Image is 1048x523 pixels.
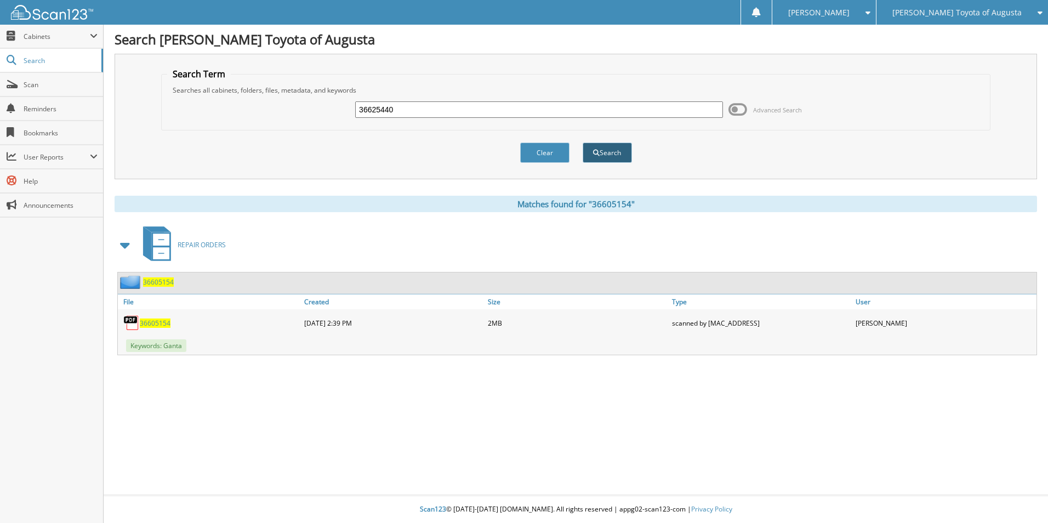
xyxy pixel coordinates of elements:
[301,312,485,334] div: [DATE] 2:39 PM
[115,30,1037,48] h1: Search [PERSON_NAME] Toyota of Augusta
[140,319,170,328] a: 36605154
[24,201,98,210] span: Announcements
[143,277,174,287] a: 36605154
[788,9,850,16] span: [PERSON_NAME]
[24,56,96,65] span: Search
[24,80,98,89] span: Scan
[520,143,569,163] button: Clear
[420,504,446,514] span: Scan123
[24,177,98,186] span: Help
[301,294,485,309] a: Created
[126,339,186,352] span: Keywords: Ganta
[120,275,143,289] img: folder2.png
[136,223,226,266] a: REPAIR ORDERS
[669,294,853,309] a: Type
[892,9,1022,16] span: [PERSON_NAME] Toyota of Augusta
[167,68,231,80] legend: Search Term
[24,152,90,162] span: User Reports
[178,240,226,249] span: REPAIR ORDERS
[993,470,1048,523] iframe: Chat Widget
[583,143,632,163] button: Search
[753,106,802,114] span: Advanced Search
[853,294,1036,309] a: User
[115,196,1037,212] div: Matches found for "36605154"
[104,496,1048,523] div: © [DATE]-[DATE] [DOMAIN_NAME]. All rights reserved | appg02-scan123-com |
[485,294,669,309] a: Size
[11,5,93,20] img: scan123-logo-white.svg
[24,104,98,113] span: Reminders
[485,312,669,334] div: 2MB
[167,86,984,95] div: Searches all cabinets, folders, files, metadata, and keywords
[118,294,301,309] a: File
[123,315,140,331] img: PDF.png
[24,128,98,138] span: Bookmarks
[853,312,1036,334] div: [PERSON_NAME]
[691,504,732,514] a: Privacy Policy
[669,312,853,334] div: scanned by [MAC_ADDRESS]
[24,32,90,41] span: Cabinets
